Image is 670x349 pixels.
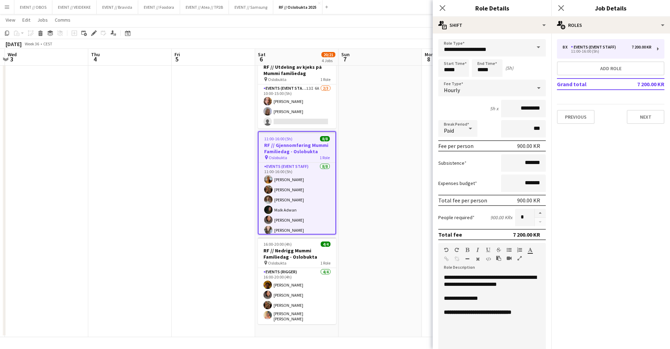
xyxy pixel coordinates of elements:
h3: RF // Utdeling av kjeks på Mummi familiedag [258,64,336,76]
div: 7 200.00 KR [513,231,540,238]
div: [DATE] [6,40,22,47]
div: 900.00 KR x [490,214,512,221]
button: HTML Code [486,256,491,262]
span: 5 [173,55,180,63]
span: 4 [90,55,100,63]
h3: RF // Nedrigg Mummi Familiedag - Oslobukta [258,247,336,260]
a: Jobs [35,15,51,24]
button: EVENT // OBOS [14,0,52,14]
span: View [6,17,15,23]
button: Clear Formatting [475,256,480,262]
button: Horizontal Line [465,256,470,262]
span: 6 [257,55,266,63]
app-card-role: Events (Rigger)4/416:00-20:00 (4h)[PERSON_NAME][PERSON_NAME][PERSON_NAME][PERSON_NAME] [PERSON_NAME] [258,268,336,324]
button: Ordered List [517,247,522,253]
button: RF // Oslobukta 2025 [273,0,322,14]
span: 1 Role [320,260,330,266]
div: Roles [551,17,670,34]
span: 20/21 [321,52,335,57]
div: 8 x [563,45,571,50]
span: 4/4 [321,242,330,247]
app-job-card: 16:00-20:00 (4h)4/4RF // Nedrigg Mummi Familiedag - Oslobukta Oslobukta1 RoleEvents (Rigger)4/416... [258,237,336,324]
td: 7 200.00 KR [620,79,664,90]
span: Mon [425,51,434,58]
span: Oslobukta [268,77,286,82]
span: 7 [340,55,350,63]
div: 4 Jobs [322,58,335,63]
div: 900.00 KR [517,142,540,149]
div: Fee per person [438,142,474,149]
button: Insert video [507,255,512,261]
span: Sat [258,51,266,58]
div: 7 200.00 KR [632,45,652,50]
span: Fri [174,51,180,58]
button: Undo [444,247,449,253]
button: Strikethrough [496,247,501,253]
span: 1 Role [320,155,330,160]
button: Previous [557,110,595,124]
label: Expenses budget [438,180,477,186]
span: Comms [55,17,70,23]
div: 900.00 KR [517,197,540,204]
span: Hourly [444,87,460,94]
div: Events (Event Staff) [571,45,619,50]
span: Sun [341,51,350,58]
span: 11:00-16:00 (5h) [264,136,292,141]
div: Total fee [438,231,462,238]
button: Fullscreen [517,255,522,261]
span: 1 Role [320,77,330,82]
button: Increase [535,209,546,218]
span: Edit [22,17,30,23]
button: EVENT // Foodora [138,0,180,14]
app-job-card: 10:00-15:00 (5h)2/3RF // Utdeling av kjeks på Mummi familiedag Oslobukta1 RoleEvents (Event Staff... [258,54,336,128]
span: 8/8 [320,136,330,141]
span: 8 [424,55,434,63]
button: EVENT // Samsung [229,0,273,14]
td: Grand total [557,79,620,90]
button: EVENT // VEIDEKKE [52,0,97,14]
a: Comms [52,15,73,24]
div: (5h) [505,65,513,71]
span: Oslobukta [269,155,287,160]
span: 16:00-20:00 (4h) [263,242,292,247]
button: Add role [557,61,664,75]
label: Subsistence [438,160,467,166]
app-job-card: 11:00-16:00 (5h)8/8RF // Gjennomføring Mummi Familiedag - Oslobukta Oslobukta1 RoleEvents (Event ... [258,131,336,235]
a: Edit [20,15,33,24]
span: Thu [91,51,100,58]
app-card-role: Events (Event Staff)13I6A2/310:00-15:00 (5h)[PERSON_NAME][PERSON_NAME] [258,84,336,128]
div: CEST [43,41,52,46]
label: People required [438,214,475,221]
span: Oslobukta [268,260,286,266]
button: EVENT // Atea // TP2B [180,0,229,14]
button: Paste as plain text [496,255,501,261]
button: Italic [475,247,480,253]
button: Next [627,110,664,124]
button: Bold [465,247,470,253]
h3: Role Details [433,3,551,13]
button: Text Color [528,247,533,253]
span: Jobs [37,17,48,23]
button: Underline [486,247,491,253]
button: Redo [454,247,459,253]
button: EVENT // Bravida [97,0,138,14]
span: 3 [7,55,17,63]
h3: RF // Gjennomføring Mummi Familiedag - Oslobukta [259,142,335,155]
span: Week 36 [23,41,40,46]
span: Wed [8,51,17,58]
div: 5h x [490,105,498,112]
h3: Job Details [551,3,670,13]
div: 11:00-16:00 (5h) [563,50,652,53]
div: Shift [433,17,551,34]
button: Unordered List [507,247,512,253]
div: Total fee per person [438,197,487,204]
span: Paid [444,127,454,134]
a: View [3,15,18,24]
app-card-role: Events (Event Staff)8/811:00-16:00 (5h)[PERSON_NAME][PERSON_NAME][PERSON_NAME]Malk Adwan[PERSON_N... [259,163,335,259]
